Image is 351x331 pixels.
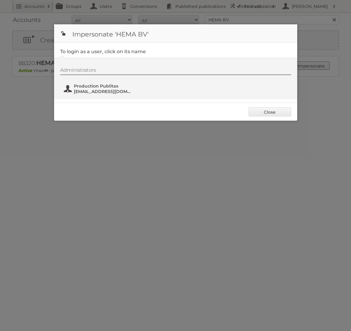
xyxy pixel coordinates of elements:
a: Close [249,107,291,116]
button: Production Publitas [EMAIL_ADDRESS][DOMAIN_NAME] [63,83,135,95]
legend: To login as a user, click on its name [60,49,146,54]
h1: Impersonate 'HEMA BV' [54,24,297,43]
span: [EMAIL_ADDRESS][DOMAIN_NAME] [74,89,133,94]
span: Production Publitas [74,83,133,89]
div: Administrators [60,67,291,75]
